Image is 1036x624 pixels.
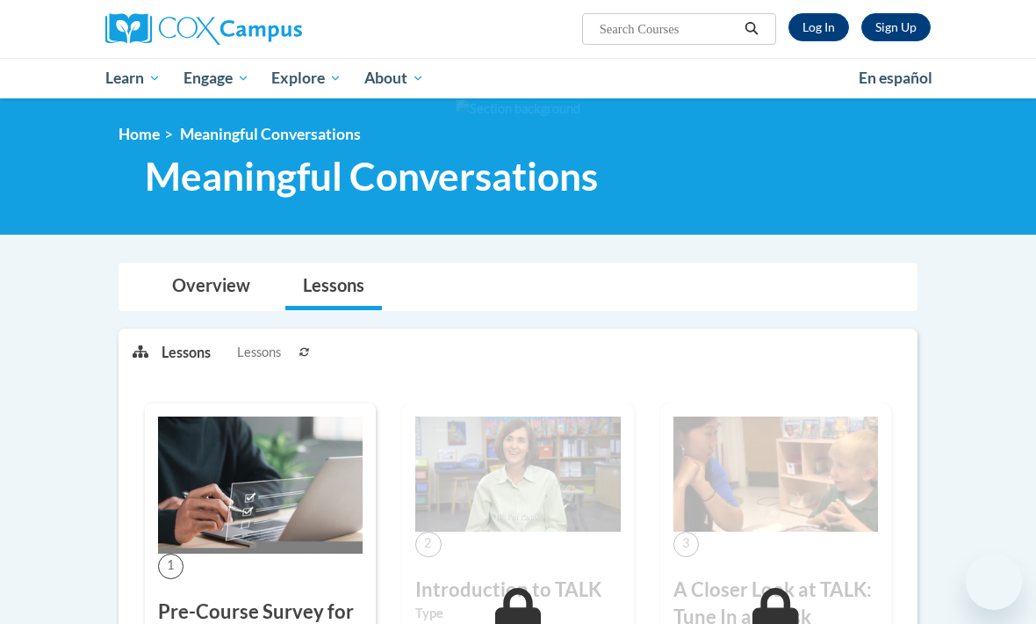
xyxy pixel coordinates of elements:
span: 1 [158,554,183,579]
a: About [353,58,435,98]
span: Learn [105,68,161,89]
a: En español [847,60,944,97]
a: Explore [260,58,353,98]
div: Main menu [92,58,944,98]
input: Search Courses [598,18,738,40]
iframe: Button to launch messaging window [966,554,1022,610]
img: Section background [456,99,580,119]
span: 2 [415,532,441,557]
span: Engage [183,68,249,89]
img: Course Image [673,417,878,532]
a: Cox Campus [105,13,363,45]
a: Engage [172,58,261,98]
a: Register [861,13,931,41]
img: Cox Campus [105,13,302,45]
label: Type [415,604,620,623]
a: Log In [788,13,849,41]
button: Search [738,18,765,40]
img: Course Image [415,417,620,532]
img: Course Image [158,417,363,554]
span: About [364,68,424,89]
span: En español [859,69,932,87]
span: Lessons [237,343,281,362]
span: Meaningful Conversations [145,153,598,200]
p: Lessons [162,343,211,362]
span: Explore [271,68,342,89]
h3: Introduction to TALK [415,577,620,604]
a: Overview [155,264,268,310]
a: Lessons [285,264,382,310]
a: Learn [94,58,172,98]
span: 3 [673,532,699,557]
span: Meaningful Conversations [180,125,361,143]
a: Home [119,125,160,143]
